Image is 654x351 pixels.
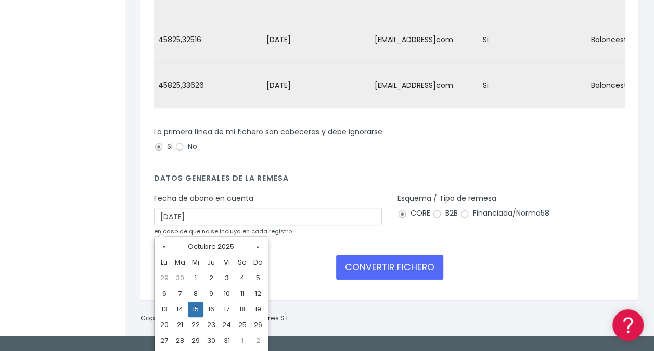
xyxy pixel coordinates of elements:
td: [DATE] [262,17,370,63]
label: Financiada/Norma58 [460,208,549,219]
td: 18 [235,302,250,317]
td: 26 [250,317,266,333]
td: 24 [219,317,235,333]
td: 11 [235,286,250,302]
h4: Datos generales de la remesa [154,174,625,188]
td: 16 [203,302,219,317]
label: Si [154,141,173,152]
td: 28 [172,333,188,348]
label: CORE [397,208,430,219]
th: Do [250,255,266,270]
td: 31 [219,333,235,348]
td: 1 [235,333,250,348]
th: Lu [157,255,172,270]
td: 30 [172,270,188,286]
p: Copyright © 2025 . [140,313,292,324]
td: 25 [235,317,250,333]
td: 20 [157,317,172,333]
td: 5 [250,270,266,286]
td: [EMAIL_ADDRESS]com [370,17,479,63]
td: [EMAIL_ADDRESS]com [370,63,479,109]
td: Si [479,63,587,109]
td: 3 [219,270,235,286]
td: 15 [188,302,203,317]
th: » [250,239,266,255]
th: Vi [219,255,235,270]
td: 2 [250,333,266,348]
td: 1 [188,270,203,286]
td: 8 [188,286,203,302]
td: 9 [203,286,219,302]
td: 13 [157,302,172,317]
td: 6 [157,286,172,302]
td: 12 [250,286,266,302]
td: 29 [157,270,172,286]
td: 10 [219,286,235,302]
td: 45825,33626 [154,63,262,109]
td: 22 [188,317,203,333]
label: Esquema / Tipo de remesa [397,193,496,204]
td: 23 [203,317,219,333]
td: 29 [188,333,203,348]
td: 7 [172,286,188,302]
th: Ju [203,255,219,270]
td: [DATE] [262,63,370,109]
label: La primera línea de mi fichero son cabeceras y debe ignorarse [154,127,382,137]
label: Fecha de abono en cuenta [154,193,253,204]
td: 45825,32516 [154,17,262,63]
th: Octubre 2025 [172,239,250,255]
td: Si [479,17,587,63]
th: Ma [172,255,188,270]
th: « [157,239,172,255]
button: CONVERTIR FICHERO [336,255,443,280]
small: en caso de que no se incluya en cada registro [154,227,292,235]
td: 21 [172,317,188,333]
label: B2B [432,208,458,219]
td: 14 [172,302,188,317]
label: No [175,141,197,152]
td: 30 [203,333,219,348]
td: 27 [157,333,172,348]
th: Mi [188,255,203,270]
th: Sa [235,255,250,270]
td: 4 [235,270,250,286]
td: 2 [203,270,219,286]
td: 19 [250,302,266,317]
td: 17 [219,302,235,317]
